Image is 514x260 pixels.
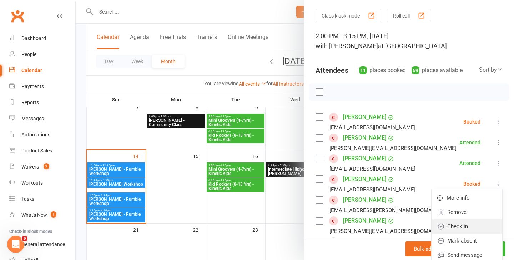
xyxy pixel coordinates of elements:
[463,119,480,124] div: Booked
[316,65,348,75] div: Attendees
[9,62,75,79] a: Calendar
[329,123,415,132] div: [EMAIL_ADDRESS][DOMAIN_NAME]
[22,236,27,241] span: 6
[9,7,26,25] a: Clubworx
[7,236,24,253] iframe: Intercom live chat
[359,65,406,75] div: places booked
[463,181,480,186] div: Booked
[387,9,431,22] button: Roll call
[9,175,75,191] a: Workouts
[21,51,36,57] div: People
[359,66,367,74] div: 11
[343,111,386,123] a: [PERSON_NAME]
[21,241,65,247] div: General attendance
[343,194,386,206] a: [PERSON_NAME]
[21,132,50,137] div: Automations
[9,207,75,223] a: What's New1
[9,79,75,95] a: Payments
[9,236,75,252] a: General attendance kiosk mode
[21,100,39,105] div: Reports
[9,46,75,62] a: People
[9,111,75,127] a: Messages
[405,241,467,256] button: Bulk add attendees
[21,164,39,170] div: Waivers
[21,196,34,202] div: Tasks
[329,206,457,215] div: [EMAIL_ADDRESS][PERSON_NAME][DOMAIN_NAME]
[9,143,75,159] a: Product Sales
[329,144,457,153] div: [PERSON_NAME][EMAIL_ADDRESS][DOMAIN_NAME]
[432,219,502,234] a: Check in
[316,9,381,22] button: Class kiosk mode
[432,191,502,205] a: More info
[9,30,75,46] a: Dashboard
[343,215,386,226] a: [PERSON_NAME]
[459,140,480,145] div: Attended
[343,132,386,144] a: [PERSON_NAME]
[9,95,75,111] a: Reports
[21,148,52,154] div: Product Sales
[459,161,480,166] div: Attended
[329,226,457,236] div: [PERSON_NAME][EMAIL_ADDRESS][DOMAIN_NAME]
[412,66,419,74] div: 69
[9,159,75,175] a: Waivers 2
[447,194,470,202] span: More info
[316,31,503,51] div: 2:00 PM - 3:15 PM, [DATE]
[343,236,386,247] a: [PERSON_NAME]
[21,116,44,121] div: Messages
[21,212,47,218] div: What's New
[329,185,415,194] div: [EMAIL_ADDRESS][DOMAIN_NAME]
[412,65,463,75] div: places available
[21,84,44,89] div: Payments
[343,174,386,185] a: [PERSON_NAME]
[51,211,56,217] span: 1
[329,164,415,174] div: [EMAIL_ADDRESS][DOMAIN_NAME]
[432,234,502,248] a: Mark absent
[316,42,378,50] span: with [PERSON_NAME]
[378,42,447,50] span: at [GEOGRAPHIC_DATA]
[21,180,43,186] div: Workouts
[432,205,502,219] a: Remove
[21,67,42,73] div: Calendar
[44,163,49,169] span: 2
[9,127,75,143] a: Automations
[343,153,386,164] a: [PERSON_NAME]
[21,35,46,41] div: Dashboard
[9,191,75,207] a: Tasks
[479,65,503,75] div: Sort by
